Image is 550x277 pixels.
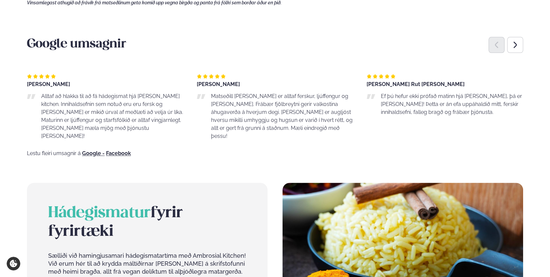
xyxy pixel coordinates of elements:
[197,82,353,87] div: [PERSON_NAME]
[489,37,504,53] div: Previous slide
[27,37,523,52] h3: Google umsagnir
[41,93,183,139] span: Alltaf að hlakka til að fá hádegismat hjá [PERSON_NAME] kitchen. Innihaldsefnin sem notuð eru eru...
[7,257,20,270] a: Cookie settings
[27,150,81,156] span: Lestu fleiri umsagnir á
[48,206,151,221] span: Hádegismatur
[82,151,105,156] a: Google -
[106,151,131,156] a: Facebook
[381,92,523,116] p: Ef þú hefur ekki prófað matinn hjá [PERSON_NAME], þá er [PERSON_NAME]! Þetta er án efa uppáhaldið...
[27,82,183,87] div: [PERSON_NAME]
[507,37,523,53] div: Next slide
[367,82,523,87] div: [PERSON_NAME] Rut [PERSON_NAME]
[48,204,246,241] h2: fyrir fyrirtæki
[211,93,353,139] span: Matseðill [PERSON_NAME] er alltaf ferskur, ljúffengur og [PERSON_NAME]. Frábær fjölbreytni gerir ...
